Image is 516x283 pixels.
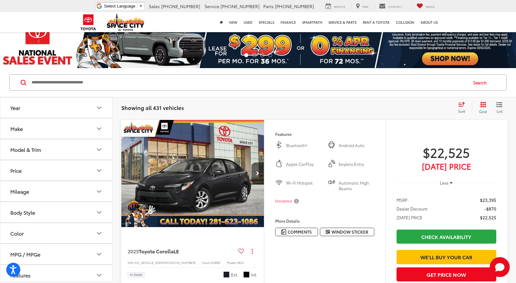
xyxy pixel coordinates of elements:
[95,209,103,216] div: Body Style
[128,248,236,255] a: 2025Toyota CorollaLE
[10,105,20,111] div: Year
[397,206,427,212] span: Dealer Discount
[121,120,265,227] div: 2025 Toyota Corolla LE 0
[0,181,113,201] button: MileageMileage
[10,188,29,194] div: Mileage
[496,108,503,114] span: List
[107,14,144,31] img: Space City Toyota
[334,4,345,8] span: Service
[10,272,31,278] div: Features
[275,199,292,204] span: Disclaimer
[397,197,409,203] span: MSRP:
[286,161,322,167] span: Apple CarPlay
[251,162,264,184] button: Next image
[240,12,255,32] a: Used
[275,228,318,236] button: Comments
[10,209,35,215] div: Body Style
[139,4,143,8] span: ▼
[31,75,467,90] form: Search by Make, Model, or Keyword
[417,12,441,32] a: About Us
[472,102,492,114] button: Grid View
[492,102,507,114] button: List View
[0,139,113,160] button: Model & TrimModel & Trim
[95,230,103,237] div: Color
[161,3,200,9] span: [PHONE_NUMBER]
[10,251,40,257] div: MPG / MPGe
[339,180,374,191] span: Automatic High Beams
[374,3,407,10] a: Contact
[149,3,160,9] span: Sales
[440,180,448,186] span: Less
[134,260,196,265] span: [US_VEHICLE_IDENTIFICATION_NUMBER]
[437,177,456,188] button: Less
[388,4,402,8] span: Contact
[0,160,113,181] button: PricePrice
[247,246,258,257] button: Actions
[286,180,322,191] span: Wi-Fi Hotspot
[299,12,325,32] a: SmartPath
[339,142,374,149] span: Android Auto
[128,260,134,265] span: VIN:
[320,228,374,236] button: Window Sticker
[174,247,179,255] span: LE
[362,4,368,8] span: Map
[220,3,260,9] span: [PHONE_NUMBER]
[243,271,250,278] span: Black
[480,197,496,203] span: $23,395
[0,244,113,264] button: MPG / MPGeMPG / MPGe
[286,142,322,149] span: Bluetooth®
[211,260,220,265] span: 50885
[326,230,330,235] i: Window Sticker
[455,102,472,114] button: Select sort value
[351,3,373,10] a: Map
[95,146,103,153] div: Model & Trim
[95,251,103,258] div: MPG / MPGe
[360,12,393,32] a: Rent a Toyota
[275,219,374,223] h4: More Details
[202,260,211,265] span: Stock:
[0,202,113,222] button: Body StyleBody Style
[288,229,312,235] span: Comments
[95,271,103,279] div: Features
[397,230,496,244] a: Check Availability
[480,214,496,221] span: $22,525
[255,12,277,32] a: Specials
[128,247,139,255] span: 2025
[223,271,230,278] span: Midnight Black Metallic
[397,144,496,160] span: $22,525
[10,146,41,152] div: Model & Trim
[77,12,100,32] img: Toyota
[275,3,314,9] span: [PHONE_NUMBER]
[321,3,350,10] a: Service
[121,104,184,111] span: Showing all 431 vehicles
[281,229,286,235] img: Comments
[95,104,103,112] div: Year
[397,163,496,169] span: [DATE] Price
[479,109,487,114] span: Grid
[331,229,368,235] span: Window Sticker
[252,249,253,254] span: dropdown dots
[412,3,439,10] a: My Saved Vehicles
[251,272,258,278] span: Int.
[121,120,265,227] a: 2025 Toyota Corolla LE2025 Toyota Corolla LE2025 Toyota Corolla LE2025 Toyota Corolla LE
[397,214,422,221] span: [DATE] PRICE
[484,206,496,212] span: -$870
[10,167,22,173] div: Price
[95,167,103,174] div: Price
[226,12,240,32] a: New
[237,260,244,265] span: 1852
[10,126,23,132] div: Make
[121,120,265,227] img: 2025 Toyota Corolla LE
[227,260,237,265] span: Model:
[339,161,374,167] span: Keyless Entry
[205,3,219,9] span: Service
[217,12,226,32] a: Home
[10,230,24,236] div: Color
[397,267,496,281] button: Get Price Now
[95,188,103,195] div: Mileage
[325,12,360,32] a: Service & Parts
[426,4,435,8] span: Saved
[0,118,113,139] button: MakeMake
[95,125,103,132] div: Make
